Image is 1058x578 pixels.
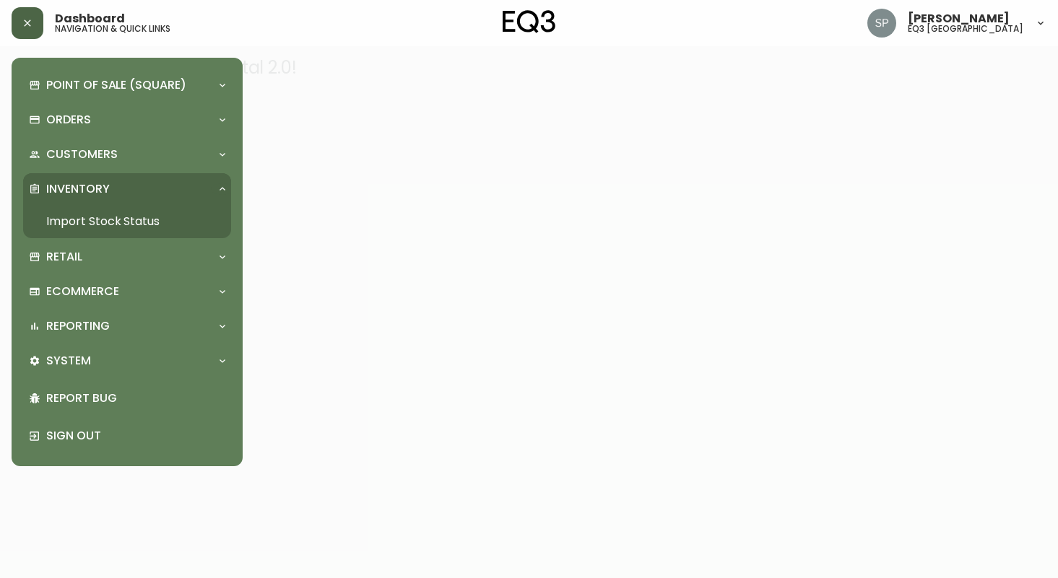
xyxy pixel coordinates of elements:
a: Import Stock Status [23,205,231,238]
h5: eq3 [GEOGRAPHIC_DATA] [908,25,1023,33]
div: Inventory [23,173,231,205]
p: System [46,353,91,369]
div: Reporting [23,310,231,342]
img: 25c0ecf8c5ed261b7fd55956ee48612f [867,9,896,38]
p: Retail [46,249,82,265]
p: Point of Sale (Square) [46,77,186,93]
span: [PERSON_NAME] [908,13,1010,25]
p: Report Bug [46,390,225,406]
p: Ecommerce [46,284,119,299]
div: Customers [23,139,231,170]
span: Dashboard [55,13,125,25]
p: Inventory [46,181,110,197]
p: Customers [46,146,118,162]
div: System [23,345,231,377]
div: Sign Out [23,417,231,455]
h5: navigation & quick links [55,25,170,33]
p: Orders [46,112,91,128]
div: Report Bug [23,380,231,417]
p: Sign Out [46,428,225,444]
div: Retail [23,241,231,273]
div: Point of Sale (Square) [23,69,231,101]
p: Reporting [46,318,110,334]
div: Orders [23,104,231,136]
img: logo [503,10,556,33]
div: Ecommerce [23,276,231,307]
